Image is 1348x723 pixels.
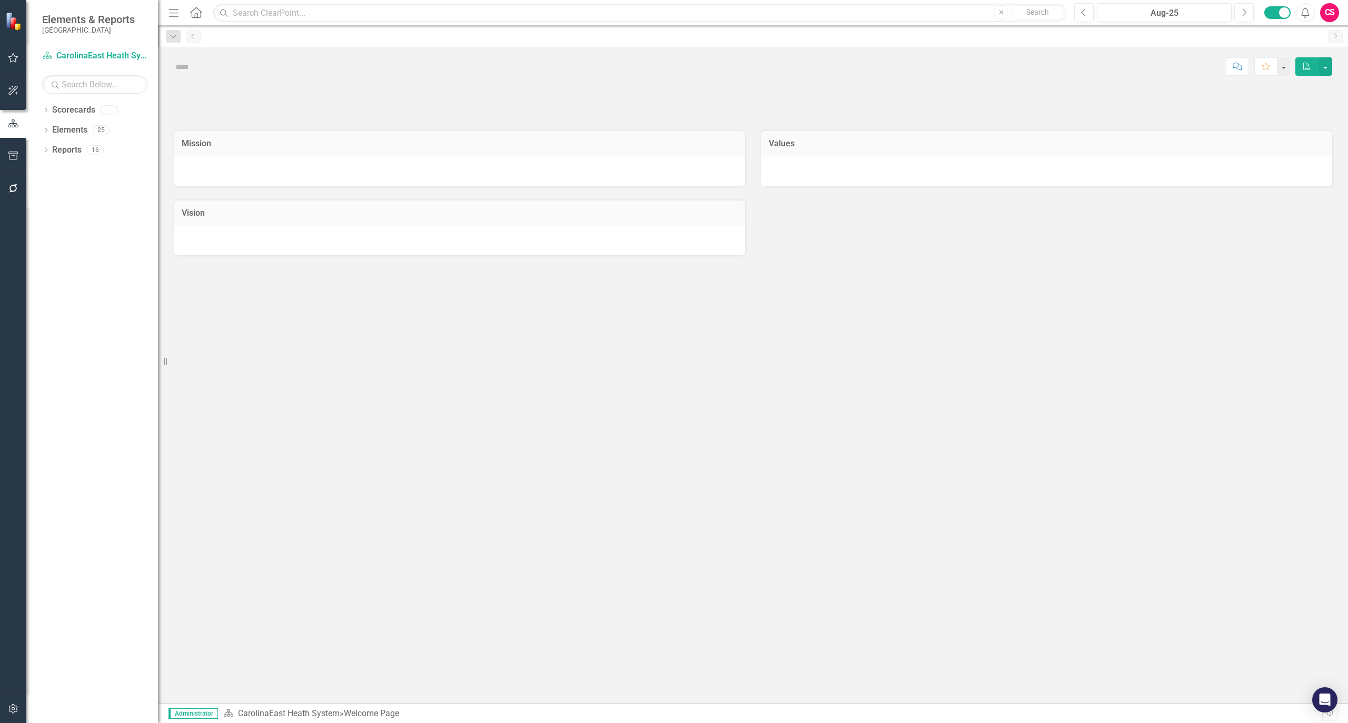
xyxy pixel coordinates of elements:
div: 25 [93,126,110,135]
h3: Mission [182,139,737,148]
a: Scorecards [52,104,95,116]
div: » [223,708,1322,720]
input: Search Below... [42,75,147,94]
span: Elements & Reports [42,13,135,26]
a: Reports [52,144,82,156]
span: Search [1026,8,1049,16]
div: Welcome Page [344,708,399,718]
img: ClearPoint Strategy [5,12,24,30]
input: Search ClearPoint... [213,4,1066,22]
a: Elements [52,124,87,136]
div: Open Intercom Messenger [1312,687,1337,712]
span: Administrator [168,708,218,719]
button: Search [1011,5,1064,20]
h3: Vision [182,208,737,218]
a: CarolinaEast Heath System [42,50,147,62]
small: [GEOGRAPHIC_DATA] [42,26,135,34]
button: CS [1320,3,1339,22]
h3: Values [769,139,1324,148]
img: Not Defined [174,58,191,75]
button: Aug-25 [1097,3,1232,22]
div: Aug-25 [1101,7,1228,19]
div: 16 [87,145,104,154]
a: CarolinaEast Heath System [238,708,340,718]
